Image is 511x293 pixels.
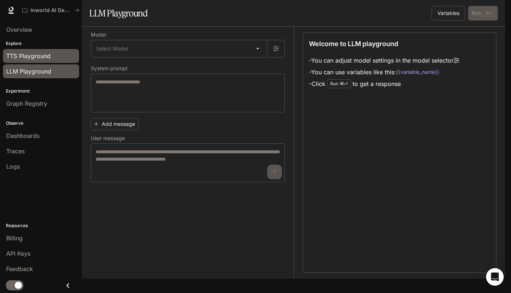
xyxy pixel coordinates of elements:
div: Open Intercom Messenger [486,268,504,286]
button: Variables [432,6,465,20]
li: - You can use variables like this: [309,66,459,78]
p: System prompt [91,66,128,71]
p: ⌘⏎ [340,82,348,86]
p: Welcome to LLM playground [309,39,398,49]
li: - You can adjust model settings in the model selector [309,55,459,66]
p: User message [91,136,125,141]
button: Add message [91,118,139,130]
p: Model [91,32,106,37]
li: - Click to get a response [309,78,459,90]
div: Select Model [91,40,267,57]
h1: LLM Playground [89,6,148,20]
span: Select Model [96,45,128,52]
code: {{variable_name}} [396,68,439,76]
button: All workspaces [19,3,83,18]
p: Inworld AI Demos [30,7,71,14]
div: Run [327,79,351,88]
